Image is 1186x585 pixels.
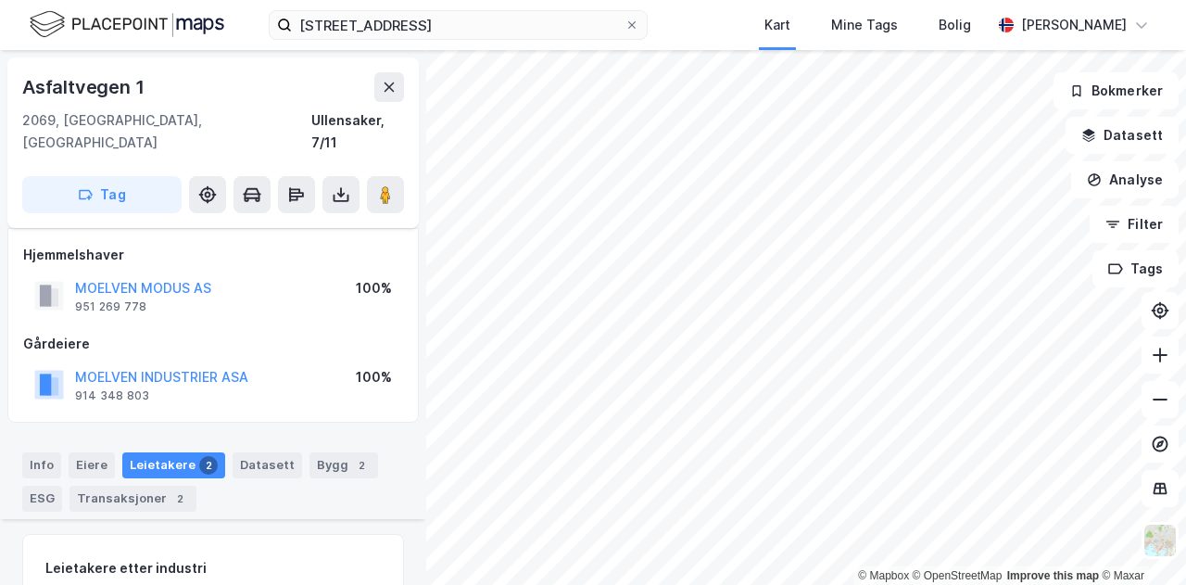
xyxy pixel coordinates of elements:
[309,452,378,478] div: Bygg
[75,299,146,314] div: 951 269 778
[858,569,909,582] a: Mapbox
[69,486,196,512] div: Transaksjoner
[75,388,149,403] div: 914 348 803
[764,14,790,36] div: Kart
[22,176,182,213] button: Tag
[1071,161,1179,198] button: Analyse
[1090,206,1179,243] button: Filter
[356,366,392,388] div: 100%
[1007,569,1099,582] a: Improve this map
[23,333,403,355] div: Gårdeiere
[233,452,302,478] div: Datasett
[199,456,218,475] div: 2
[831,14,898,36] div: Mine Tags
[22,486,62,512] div: ESG
[913,569,1003,582] a: OpenStreetMap
[69,452,115,478] div: Eiere
[356,277,392,299] div: 100%
[170,490,189,508] div: 2
[352,456,371,475] div: 2
[22,109,311,154] div: 2069, [GEOGRAPHIC_DATA], [GEOGRAPHIC_DATA]
[1066,117,1179,154] button: Datasett
[1021,14,1127,36] div: [PERSON_NAME]
[23,244,403,266] div: Hjemmelshaver
[292,11,625,39] input: Søk på adresse, matrikkel, gårdeiere, leietakere eller personer
[1093,496,1186,585] iframe: Chat Widget
[30,8,224,41] img: logo.f888ab2527a4732fd821a326f86c7f29.svg
[122,452,225,478] div: Leietakere
[22,72,147,102] div: Asfaltvegen 1
[45,557,381,579] div: Leietakere etter industri
[311,109,404,154] div: Ullensaker, 7/11
[939,14,971,36] div: Bolig
[22,452,61,478] div: Info
[1054,72,1179,109] button: Bokmerker
[1092,250,1179,287] button: Tags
